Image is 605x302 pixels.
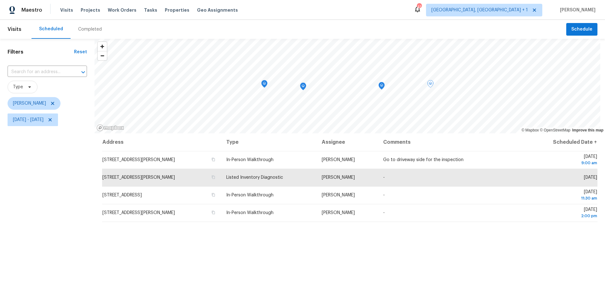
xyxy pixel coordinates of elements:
span: Go to driveway side for the inspection [383,158,464,162]
span: [STREET_ADDRESS][PERSON_NAME] [102,158,175,162]
span: In-Person Walkthrough [226,211,274,215]
span: [DATE] - [DATE] [13,117,43,123]
span: [STREET_ADDRESS][PERSON_NAME] [102,211,175,215]
span: Projects [81,7,100,13]
button: Copy Address [210,157,216,162]
span: [PERSON_NAME] [322,193,355,197]
span: [PERSON_NAME] [13,100,46,107]
span: Listed Inventory Diagnostic [226,175,283,180]
span: [GEOGRAPHIC_DATA], [GEOGRAPHIC_DATA] + 1 [431,7,528,13]
div: Reset [74,49,87,55]
canvas: Map [95,39,600,133]
a: Improve this map [572,128,603,132]
th: Type [221,133,317,151]
div: Scheduled [39,26,63,32]
button: Copy Address [210,174,216,180]
div: Completed [78,26,102,32]
div: 41 [417,4,421,10]
span: [STREET_ADDRESS] [102,193,142,197]
th: Scheduled Date ↑ [527,133,597,151]
span: Type [13,84,23,90]
span: Visits [8,22,21,36]
th: Comments [378,133,527,151]
span: [DATE] [584,175,597,180]
button: Open [79,68,88,77]
span: - [383,211,385,215]
a: Mapbox [521,128,539,132]
span: Properties [165,7,189,13]
span: Tasks [144,8,157,12]
span: [PERSON_NAME] [322,158,355,162]
span: [DATE] [532,207,597,219]
span: [PERSON_NAME] [557,7,596,13]
input: Search for an address... [8,67,69,77]
button: Zoom out [98,51,107,60]
span: [PERSON_NAME] [322,175,355,180]
a: Mapbox homepage [96,124,124,131]
div: Map marker [427,80,434,90]
span: Geo Assignments [197,7,238,13]
span: Work Orders [108,7,136,13]
button: Copy Address [210,210,216,215]
button: Copy Address [210,192,216,198]
button: Zoom in [98,42,107,51]
span: [PERSON_NAME] [322,211,355,215]
h1: Filters [8,49,74,55]
span: In-Person Walkthrough [226,158,274,162]
span: - [383,193,385,197]
div: Map marker [261,80,268,90]
span: - [383,175,385,180]
div: 9:00 am [532,160,597,166]
span: Maestro [21,7,42,13]
th: Assignee [317,133,378,151]
button: Schedule [566,23,597,36]
span: Visits [60,7,73,13]
div: Map marker [300,83,306,92]
span: [STREET_ADDRESS][PERSON_NAME] [102,175,175,180]
div: 2:00 pm [532,213,597,219]
span: In-Person Walkthrough [226,193,274,197]
span: Schedule [571,26,592,33]
span: [DATE] [532,154,597,166]
th: Address [102,133,221,151]
a: OpenStreetMap [540,128,570,132]
div: 11:30 am [532,195,597,201]
span: [DATE] [532,190,597,201]
div: Map marker [378,82,385,92]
